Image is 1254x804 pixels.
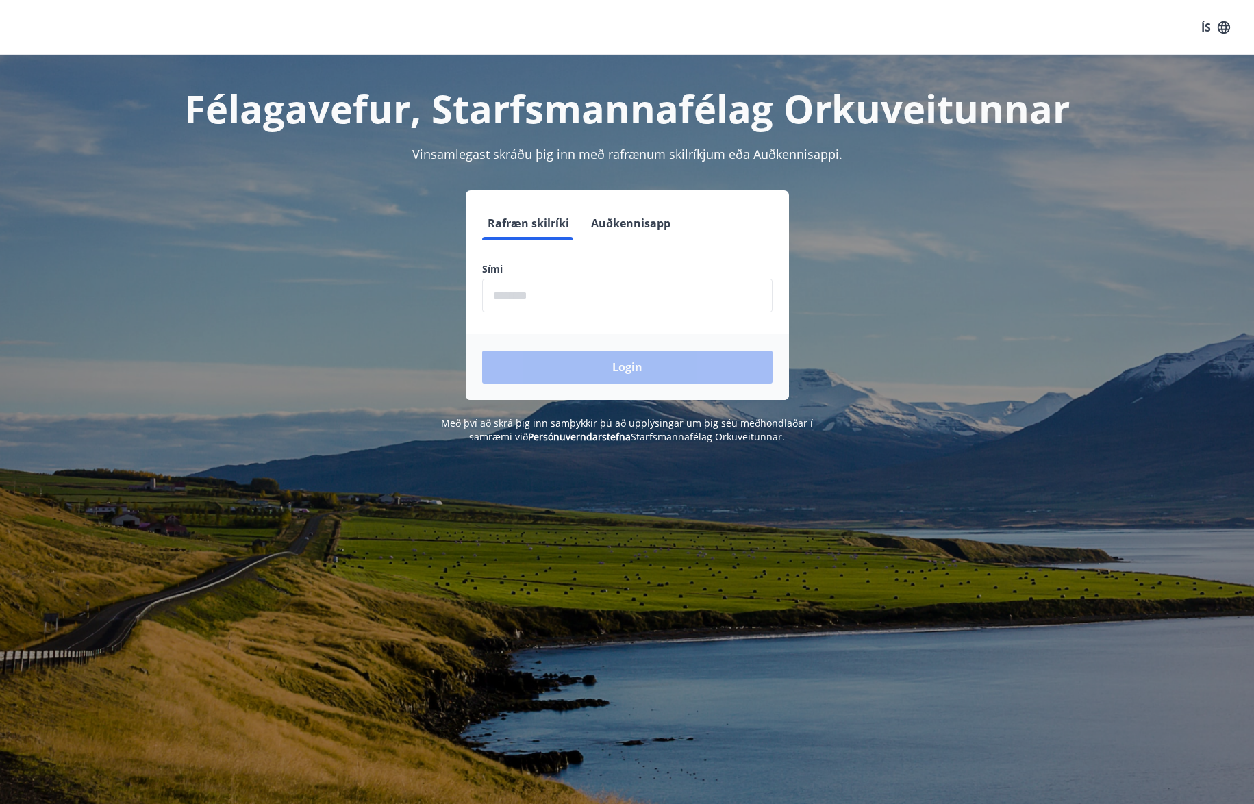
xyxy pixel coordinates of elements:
button: Auðkennisapp [586,207,676,240]
a: Persónuverndarstefna [528,430,631,443]
label: Sími [482,262,773,276]
button: Rafræn skilríki [482,207,575,240]
button: ÍS [1194,15,1238,40]
h1: Félagavefur, Starfsmannafélag Orkuveitunnar [151,82,1104,134]
span: Vinsamlegast skráðu þig inn með rafrænum skilríkjum eða Auðkennisappi. [412,146,842,162]
span: Með því að skrá þig inn samþykkir þú að upplýsingar um þig séu meðhöndlaðar í samræmi við Starfsm... [441,416,813,443]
